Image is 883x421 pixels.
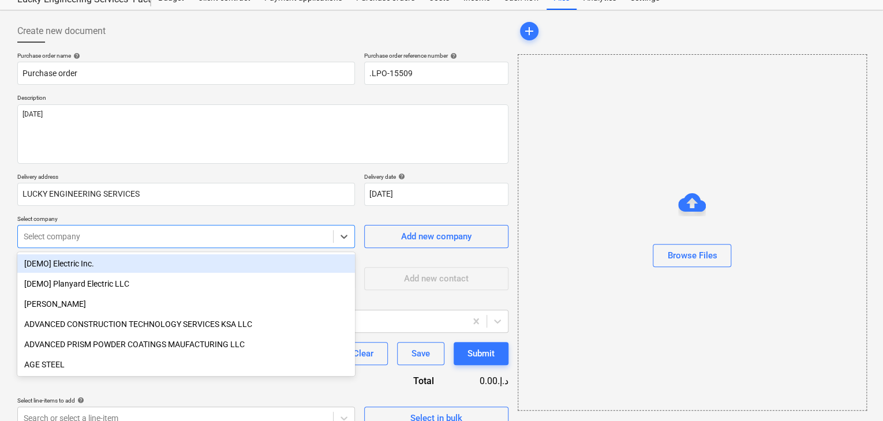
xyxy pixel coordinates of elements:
[358,374,452,388] div: Total
[467,346,495,361] div: Submit
[397,342,444,365] button: Save
[364,225,508,248] button: Add new company
[17,295,355,313] div: [PERSON_NAME]
[17,62,355,85] input: Document name
[17,183,355,206] input: Delivery address
[364,173,508,181] div: Delivery date
[17,24,106,38] span: Create new document
[401,229,472,244] div: Add new company
[339,342,388,365] button: Clear
[17,397,355,404] div: Select line-items to add
[17,94,508,104] p: Description
[17,295,355,313] div: ABDULLA AL KAABI BLDG
[17,275,355,293] div: [DEMO] Planyard Electric LLC
[364,52,508,59] div: Purchase order reference number
[518,54,867,411] div: Browse Files
[653,244,731,267] button: Browse Files
[364,183,508,206] input: Delivery date not specified
[411,346,430,361] div: Save
[448,52,457,59] span: help
[364,62,508,85] input: Order number
[17,335,355,354] div: ADVANCED PRISM POWDER COATINGS MAUFACTURING LLC
[396,173,405,180] span: help
[17,254,355,273] div: [DEMO] Electric Inc.
[17,315,355,333] div: ADVANCED CONSTRUCTION TECHNOLOGY SERVICES KSA LLC
[667,248,717,263] div: Browse Files
[353,346,373,361] div: Clear
[75,397,84,404] span: help
[17,104,508,164] textarea: [DATE]
[17,355,355,374] div: AGE STEEL
[17,215,355,225] p: Select company
[17,173,355,183] p: Delivery address
[522,24,536,38] span: add
[452,374,508,388] div: 0.00د.إ.‏
[454,342,508,365] button: Submit
[17,52,355,59] div: Purchase order name
[825,366,883,421] iframe: Chat Widget
[71,52,80,59] span: help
